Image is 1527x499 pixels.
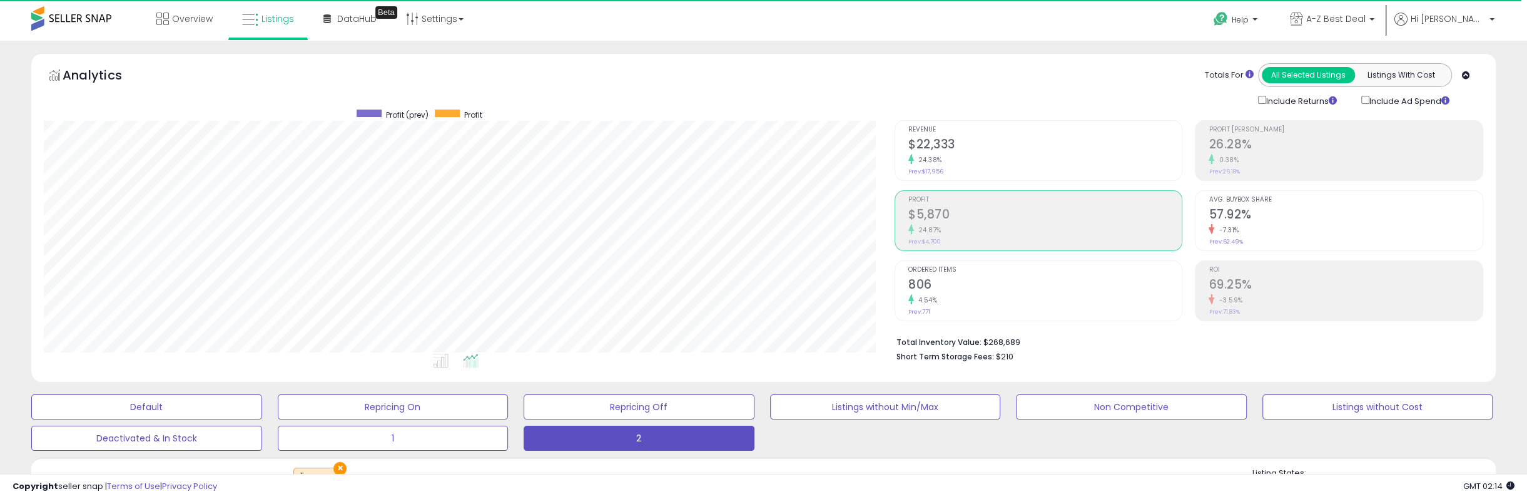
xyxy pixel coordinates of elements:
span: Revenue [908,126,1182,133]
a: Terms of Use [107,480,160,492]
span: ROI [1209,267,1483,274]
div: Totals For [1205,69,1254,81]
small: Prev: 26.18% [1209,168,1239,175]
li: $268,689 [896,334,1474,349]
div: Include Returns [1249,93,1352,108]
span: 2025-09-11 02:14 GMT [1463,480,1514,492]
p: Listing States: [1252,468,1496,480]
strong: Copyright [13,480,58,492]
small: Prev: $4,700 [908,238,941,245]
button: Repricing On [278,394,509,419]
span: Profit [PERSON_NAME] [1209,126,1483,133]
h2: 806 [908,277,1182,294]
button: Repricing Off [524,394,754,419]
button: 2 [524,426,754,451]
h2: 57.92% [1209,207,1483,224]
span: A-Z Best Deal [1306,13,1366,25]
button: All Selected Listings [1262,67,1355,83]
small: 24.87% [914,225,941,235]
h2: 26.28% [1209,137,1483,154]
span: Hi [PERSON_NAME] [1411,13,1486,25]
h2: 69.25% [1209,277,1483,294]
i: Get Help [1213,11,1229,27]
button: Listings without Min/Max [770,394,1001,419]
span: Listings [261,13,294,25]
span: Profit [464,110,482,120]
small: -7.31% [1214,225,1239,235]
small: Prev: 71.83% [1209,308,1239,316]
b: Short Term Storage Fees: [896,351,994,362]
small: 4.54% [914,296,938,305]
small: Prev: $17,956 [908,168,943,175]
span: Overview [172,13,213,25]
button: × [333,462,347,475]
span: Ordered Items [908,267,1182,274]
button: Deactivated & In Stock [31,426,262,451]
span: Avg. Buybox Share [1209,197,1483,203]
small: Prev: 62.49% [1209,238,1242,245]
button: 1 [278,426,509,451]
button: Default [31,394,262,419]
h5: Analytics [63,66,146,87]
button: Non Competitive [1016,394,1247,419]
span: $210 [996,351,1013,363]
a: Hi [PERSON_NAME] [1394,13,1494,41]
small: 0.38% [1214,155,1239,165]
button: Listings without Cost [1262,394,1493,419]
div: seller snap | | [13,481,217,493]
h2: $22,333 [908,137,1182,154]
small: Prev: 771 [908,308,930,316]
span: Help [1232,14,1249,25]
button: Listings With Cost [1354,67,1448,83]
span: DataHub [337,13,377,25]
span: Profit [908,197,1182,203]
small: -3.59% [1214,296,1242,305]
a: Privacy Policy [162,480,217,492]
div: Include Ad Spend [1352,93,1469,108]
span: Profit (prev) [386,110,429,120]
small: 24.38% [914,155,942,165]
h2: $5,870 [908,207,1182,224]
div: Tooltip anchor [375,6,397,19]
a: Help [1204,2,1270,41]
b: Total Inventory Value: [896,337,982,347]
h5: Listings [66,472,114,490]
span: Tags : [300,471,334,490]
